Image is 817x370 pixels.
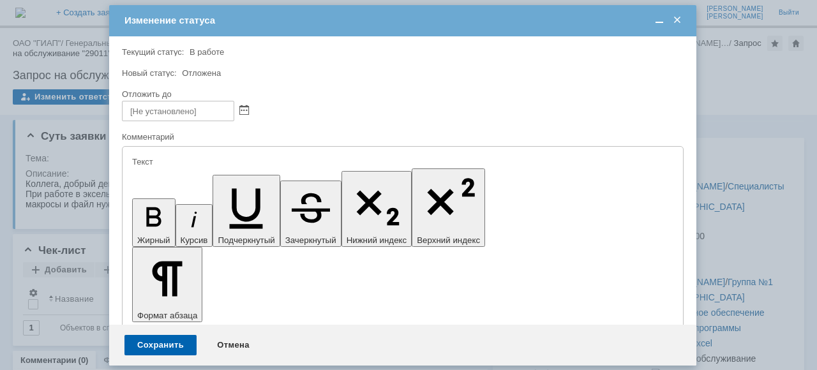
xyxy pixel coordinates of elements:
span: Верхний индекс [417,235,480,245]
button: Зачеркнутый [280,181,341,247]
span: В работе [190,47,224,57]
button: Курсив [176,204,213,247]
span: Курсив [181,235,208,245]
div: Текст [132,158,671,166]
span: Закрыть [671,15,684,26]
div: Отложить до [122,90,681,98]
span: Зачеркнутый [285,235,336,245]
button: Верхний индекс [412,168,485,247]
span: Жирный [137,235,170,245]
div: Комментарий [122,131,681,144]
span: Подчеркнутый [218,235,274,245]
label: Новый статус: [122,68,177,78]
button: Подчеркнутый [213,175,280,247]
span: Нижний индекс [347,235,407,245]
span: Свернуть (Ctrl + M) [653,15,666,26]
div: Изменение статуса [124,15,684,26]
button: Нижний индекс [341,171,412,247]
input: [Не установлено] [122,101,234,121]
span: Отложена [182,68,221,78]
label: Текущий статус: [122,47,184,57]
button: Формат абзаца [132,247,202,322]
button: Жирный [132,198,176,247]
span: Формат абзаца [137,311,197,320]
